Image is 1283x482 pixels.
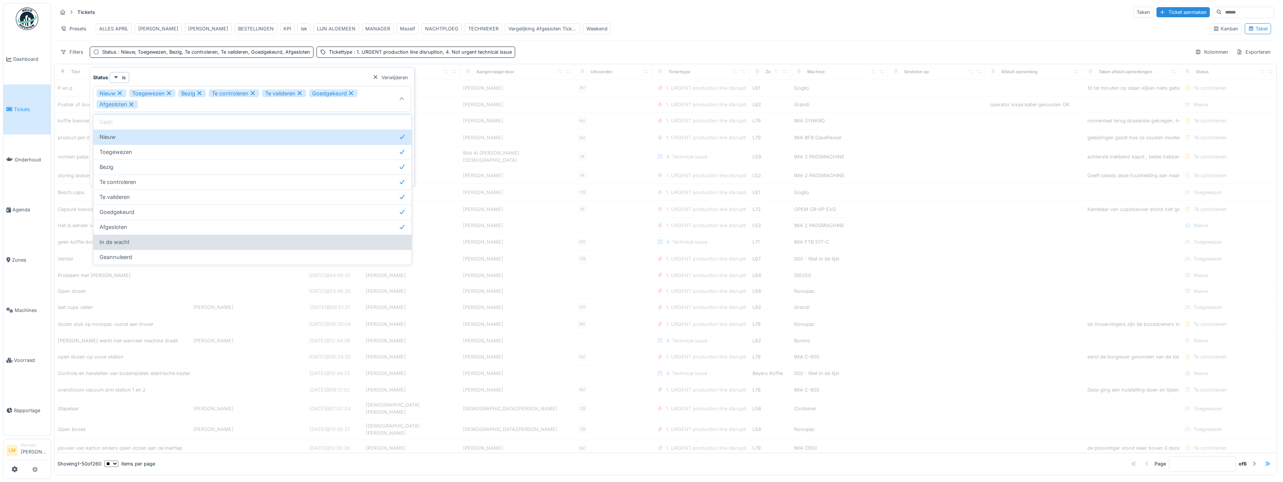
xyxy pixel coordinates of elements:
div: 1. URGENT production line disruption [666,288,752,295]
div: CB [577,187,588,197]
div: L58 [752,405,761,412]
div: Status [1196,69,1209,75]
div: L58 [752,288,761,295]
div: [PERSON_NAME] [463,238,571,246]
div: Goglio [794,84,809,92]
div: Novopac [794,321,815,328]
div: Open boxes [58,426,86,433]
div: L78 [752,321,761,328]
div: 1. URGENT production line disruption [666,189,752,196]
div: achterste trekband kapot , beide trekbanden ver... [1087,153,1202,160]
div: 1. URGENT production line disruption [666,321,752,328]
div: Geeft steeds deze foutmelding aan maar er is ni... [1087,172,1202,179]
div: IK [577,170,588,181]
div: Nieuw [1194,101,1208,108]
div: BV [577,83,588,93]
div: [DATE] @ 09:24:30 [309,353,351,360]
div: [PERSON_NAME] [193,337,294,344]
div: de invoervingers zijn de boosdoeners in dit ver... [1087,321,1200,328]
div: [PERSON_NAME] [463,321,571,328]
div: NACHTPLOEG [425,25,458,32]
div: L79 [752,134,761,141]
div: [PERSON_NAME] [463,84,571,92]
div: [PERSON_NAME] [463,189,571,196]
div: [PERSON_NAME] [463,272,571,279]
div: Toegewezen [1194,304,1222,311]
div: Page [1155,461,1166,468]
div: NV [577,443,588,453]
div: Kanban [1213,25,1238,32]
div: [PERSON_NAME] [463,172,571,179]
div: Mezelf [400,25,415,32]
div: Nieuw [1194,288,1208,295]
div: Novopac [794,426,815,433]
div: NV [577,352,588,362]
div: [PERSON_NAME] [463,134,571,141]
span: Goedgekeurd [100,208,134,216]
div: Te controleren [1194,353,1227,360]
div: Te controleren [1194,172,1227,179]
div: Te controleren [1194,206,1227,213]
li: [PERSON_NAME] [21,442,48,458]
div: 4. Technical issue [666,337,707,344]
div: 000 - Niet in de lijst [794,255,839,262]
div: [PERSON_NAME] [463,288,571,295]
div: 10 tal minuten op staan kijken niets gebeurt [1087,84,1187,92]
div: IK [577,204,588,214]
div: Nieuw [1194,337,1208,344]
div: 1. URGENT production line disruption [666,172,752,179]
div: Filters [57,47,87,57]
div: 4. Technical issue [666,153,707,160]
div: Kolommen [1192,47,1232,57]
div: 1. URGENT production line disruption [666,272,752,279]
span: Agenda [12,206,48,213]
li: LM [6,445,18,456]
div: storing lastoestel uitstoter stapelaar [58,172,139,179]
div: 1. URGENT production line disruption [666,255,752,262]
div: [PERSON_NAME] [366,386,457,393]
div: [PERSON_NAME] [193,405,294,412]
div: L52 [752,172,761,179]
div: Bezig [178,89,206,98]
div: [DEMOGRAPHIC_DATA][PERSON_NAME] [366,422,457,437]
div: Toegewezen [1194,426,1222,433]
div: Gesloten op [904,69,929,75]
div: L58 [752,426,761,433]
div: IMA 2 PADSMACHINE [794,153,844,160]
div: CB [577,424,588,435]
span: Voorraad [14,357,48,364]
div: koffie toevoer geblokeerd [58,117,117,124]
div: [DATE] @ 07:07:24 [309,405,350,412]
div: [DATE] @ 00:21:31 [310,304,350,311]
div: Ventiel [58,255,73,262]
div: Weekend [586,25,608,32]
div: L79 [752,117,761,124]
div: Bonino [794,337,810,344]
div: Besch.caps. [58,189,86,196]
div: NV [577,384,588,395]
div: Taken [1133,7,1153,18]
strong: is [122,74,126,81]
div: [DEMOGRAPHIC_DATA][PERSON_NAME] [366,401,457,416]
div: Toegewezen [1194,238,1222,246]
div: L71 [752,238,760,246]
div: [DATE] @ 04:06:42 [309,272,351,279]
div: IK [577,151,588,162]
span: Nieuw [100,133,116,141]
div: Tabel [1248,25,1268,32]
div: L72 [752,206,761,213]
div: L78 [752,353,761,360]
div: 1. URGENT production line disruption [666,117,752,124]
div: [PERSON_NAME] [193,426,294,433]
div: [DATE] @ 12:34:39 [309,337,350,344]
div: SIG250 [794,272,811,279]
div: Vergelijking Afgesloten Tickets [508,25,577,32]
div: Exporteren [1233,47,1274,57]
div: de plooivinger stond weer boven 0 deze moet ond... [1087,444,1208,452]
div: Verwijderen [369,72,411,83]
div: 1. URGENT production line disruption [666,444,752,452]
div: [PERSON_NAME] [193,304,294,311]
div: Te controleren [1194,153,1227,160]
div: [PERSON_NAME] [463,386,571,393]
span: Toegewezen [100,148,132,156]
